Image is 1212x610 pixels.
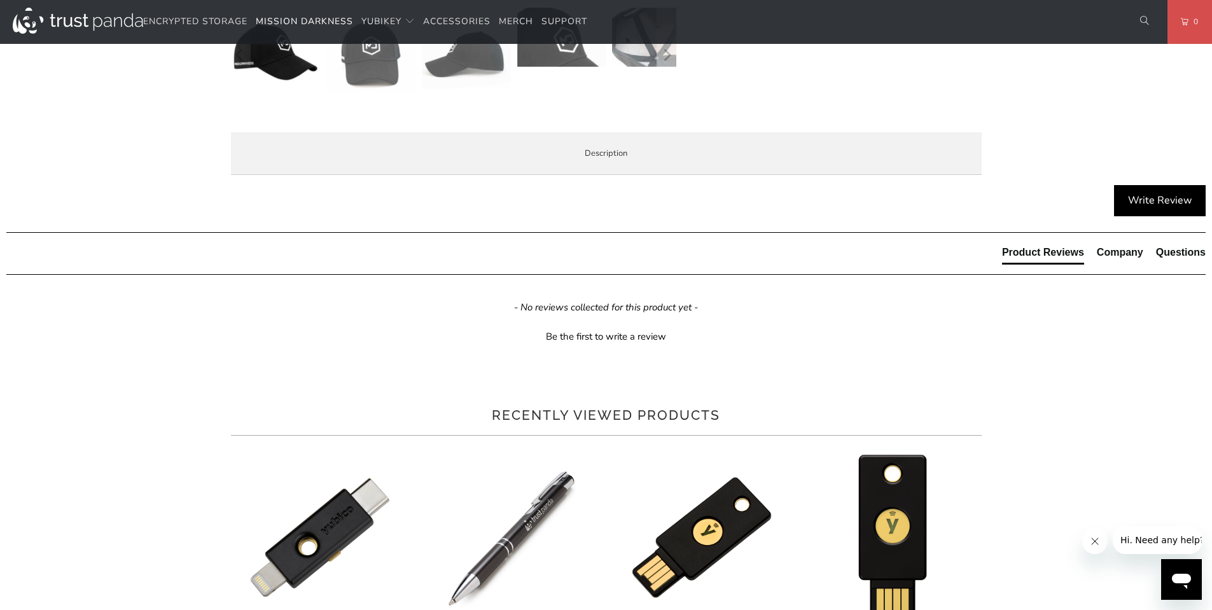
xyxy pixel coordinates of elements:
label: Description [231,132,982,175]
div: Be the first to write a review [6,327,1206,343]
span: Accessories [423,15,491,27]
iframe: Button to launch messaging window [1161,559,1202,600]
img: Mission Darkness EMF Blackout Hat/Cap - Trust Panda [422,8,511,97]
button: Next [657,8,677,103]
span: Merch [499,15,533,27]
span: Support [541,15,587,27]
img: Trust Panda Australia [13,8,143,34]
button: Previous [230,8,251,103]
div: Product Reviews [1002,246,1084,260]
div: Be the first to write a review [546,330,666,343]
div: Questions [1156,246,1206,260]
div: Company [1097,246,1143,260]
span: 0 [1188,15,1199,29]
summary: YubiKey [361,7,415,37]
nav: Translation missing: en.navigation.header.main_nav [143,7,587,37]
iframe: Message from company [1113,526,1202,554]
img: Mission Darkness EMF Blackout Hat/Cap - Trust Panda [326,8,415,97]
span: Hi. Need any help? [8,9,92,19]
em: - No reviews collected for this product yet - [514,301,698,314]
a: Support [541,7,587,37]
div: Write Review [1114,185,1206,217]
span: YubiKey [361,15,401,27]
a: Mission Darkness [256,7,353,37]
img: Mission Darkness EMF Blackout Hat/Cap [231,8,320,97]
iframe: Close message [1082,529,1108,554]
span: Encrypted Storage [143,15,247,27]
h2: Recently viewed products [231,405,982,426]
div: Reviews Tabs [1002,246,1206,271]
a: Accessories [423,7,491,37]
span: Mission Darkness [256,15,353,27]
a: Encrypted Storage [143,7,247,37]
a: Merch [499,7,533,37]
